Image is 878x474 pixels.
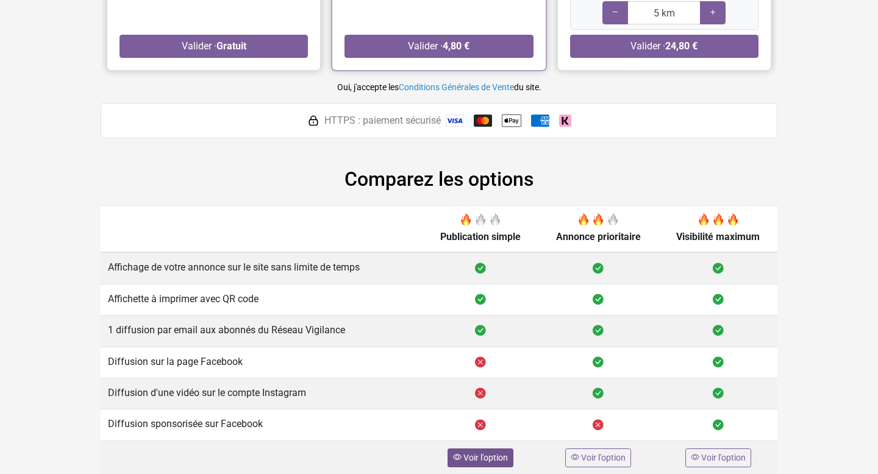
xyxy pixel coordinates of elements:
[307,115,319,127] img: HTTPS : paiement sécurisé
[101,316,423,347] td: 1 diffusion par email aux abonnés du Réseau Vigilance
[446,115,464,127] img: Visa
[440,231,521,242] span: Publication simple
[216,40,246,52] strong: Gratuit
[101,378,423,409] td: Diffusion d'une vidéo sur le compte Instagram
[556,231,641,242] span: Annonce prioritaire
[570,35,758,58] button: Valider ·24,80 €
[101,252,423,284] td: Affichage de votre annonce sur le site sans limite de temps
[101,168,777,191] h2: Comparez les options
[101,409,423,440] td: Diffusion sponsorisée sur Facebook
[120,35,308,58] button: Valider ·Gratuit
[463,453,508,462] span: Voir l'option
[502,111,521,130] img: Apple Pay
[665,40,698,52] strong: 24,80 €
[559,115,571,127] img: Klarna
[443,40,469,52] strong: 4,80 €
[399,82,514,92] a: Conditions Générales de Vente
[531,115,549,127] img: American Express
[344,35,533,58] button: Valider ·4,80 €
[337,82,541,92] small: Oui, j'accepte les du site.
[581,453,626,462] span: Voir l'option
[101,284,423,315] td: Affichette à imprimer avec QR code
[701,453,746,462] span: Voir l'option
[474,115,492,127] img: Mastercard
[101,347,423,378] td: Diffusion sur la page Facebook
[676,231,760,242] span: Visibilité maximum
[324,113,441,128] span: HTTPS : paiement sécurisé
